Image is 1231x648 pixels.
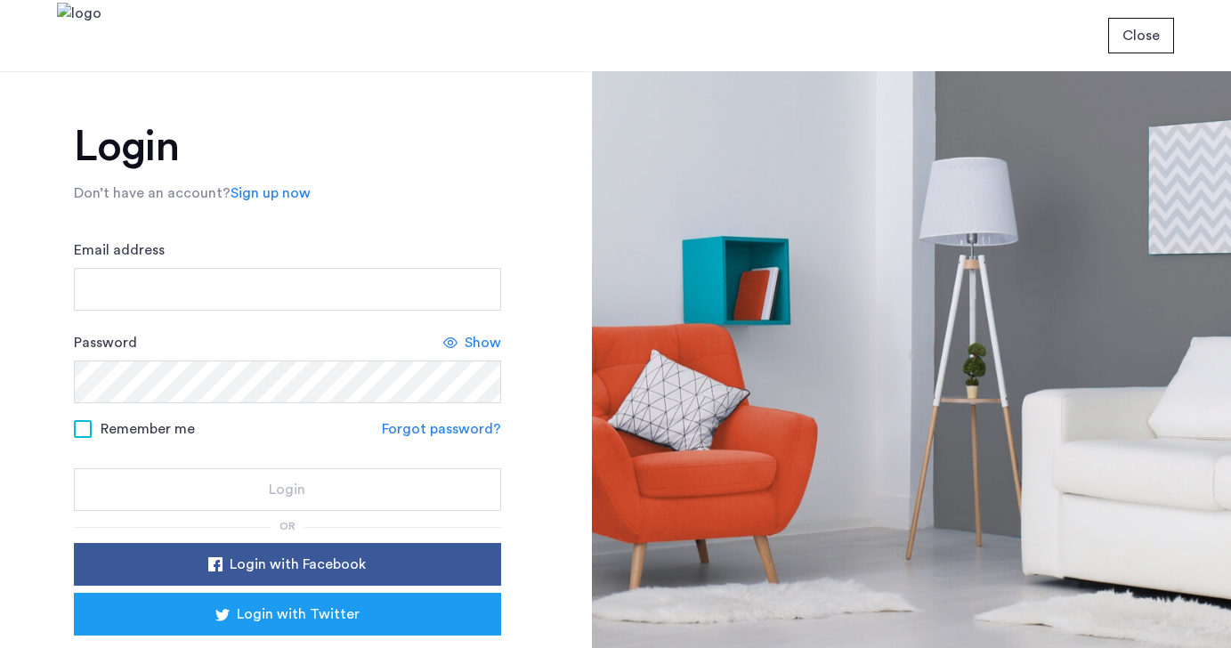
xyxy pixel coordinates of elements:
img: logo [57,3,101,69]
span: Don’t have an account? [74,186,231,200]
button: button [1108,18,1174,53]
button: button [74,468,501,511]
a: Forgot password? [382,418,501,440]
span: Remember me [101,418,195,440]
label: Password [74,332,137,353]
span: Login [269,479,305,500]
span: or [279,521,296,531]
span: Login with Twitter [237,603,360,625]
label: Email address [74,239,165,261]
h1: Login [74,126,501,168]
button: button [74,543,501,586]
span: Close [1122,25,1160,46]
span: Login with Facebook [230,554,366,575]
button: button [74,593,501,636]
span: Show [465,332,501,353]
a: Sign up now [231,182,311,204]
